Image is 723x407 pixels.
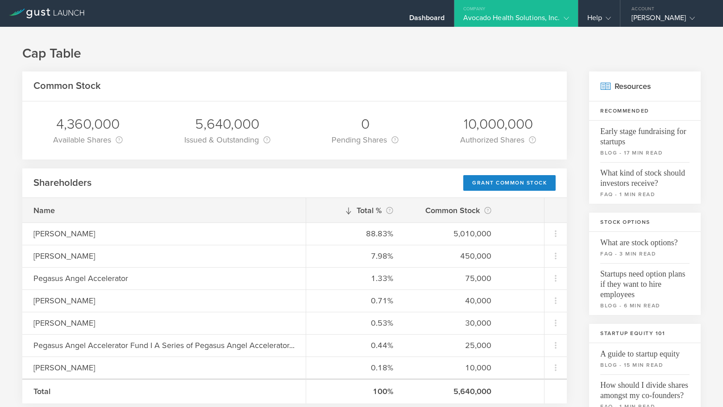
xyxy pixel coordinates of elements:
[33,205,190,216] div: Name
[33,250,190,262] div: [PERSON_NAME]
[600,162,690,189] span: What kind of stock should investors receive?
[589,343,701,374] a: A guide to startup equityblog - 15 min read
[317,340,393,351] div: 0.44%
[416,386,491,397] div: 5,640,000
[678,364,723,407] iframe: Chat Widget
[33,228,190,239] div: [PERSON_NAME]
[600,343,690,359] span: A guide to startup equity
[53,115,123,134] div: 4,360,000
[416,273,491,284] div: 75,000
[33,340,295,351] div: Pegasus Angel Accelerator Fund I A Series of Pegasus Angel Accelerator...
[416,204,491,217] div: Common Stock
[589,101,701,121] h3: Recommended
[460,134,536,146] div: Authorized Shares
[600,121,690,147] span: Early stage fundraising for startups
[589,263,701,315] a: Startups need option plans if they want to hire employeesblog - 6 min read
[600,190,690,198] small: faq - 1 min read
[409,13,445,27] div: Dashboard
[416,228,491,239] div: 5,010,000
[33,176,91,189] h2: Shareholders
[463,13,569,27] div: Avocado Health Solutions, Inc.
[416,295,491,306] div: 40,000
[589,232,701,263] a: What are stock options?faq - 3 min read
[33,362,190,373] div: [PERSON_NAME]
[33,295,190,306] div: [PERSON_NAME]
[317,273,393,284] div: 1.33%
[332,134,399,146] div: Pending Shares
[600,374,690,401] span: How should I divide shares amongst my co-founders?
[600,232,690,248] span: What are stock options?
[33,273,190,284] div: Pegasus Angel Accelerator
[317,295,393,306] div: 0.71%
[600,263,690,300] span: Startups need option plans if they want to hire employees
[416,317,491,329] div: 30,000
[22,45,701,63] h1: Cap Table
[589,324,701,343] h3: Startup Equity 101
[600,302,690,310] small: blog - 6 min read
[317,362,393,373] div: 0.18%
[600,250,690,258] small: faq - 3 min read
[589,71,701,101] h2: Resources
[600,361,690,369] small: blog - 15 min read
[600,149,690,157] small: blog - 17 min read
[589,213,701,232] h3: Stock Options
[317,250,393,262] div: 7.98%
[416,340,491,351] div: 25,000
[463,175,556,191] div: Grant Common Stock
[184,134,270,146] div: Issued & Outstanding
[317,228,393,239] div: 88.83%
[587,13,611,27] div: Help
[317,386,393,397] div: 100%
[589,121,701,162] a: Early stage fundraising for startupsblog - 17 min read
[317,204,393,217] div: Total %
[460,115,536,134] div: 10,000,000
[33,386,190,397] div: Total
[184,115,270,134] div: 5,640,000
[632,13,707,27] div: [PERSON_NAME]
[416,362,491,373] div: 10,000
[589,162,701,204] a: What kind of stock should investors receive?faq - 1 min read
[53,134,123,146] div: Available Shares
[332,115,399,134] div: 0
[317,317,393,329] div: 0.53%
[33,80,101,92] h2: Common Stock
[33,317,190,329] div: [PERSON_NAME]
[416,250,491,262] div: 450,000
